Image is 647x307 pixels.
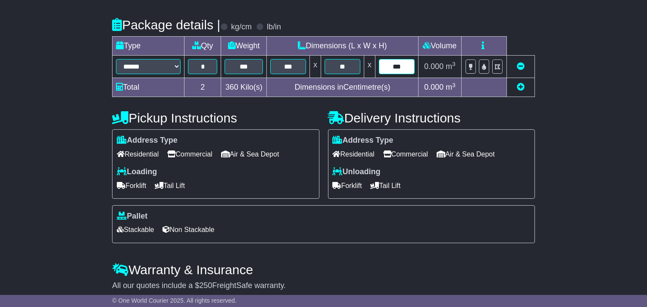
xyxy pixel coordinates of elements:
td: x [310,56,321,78]
td: x [364,56,375,78]
span: Commercial [167,147,212,161]
a: Add new item [517,83,525,91]
td: Volume [418,37,461,56]
span: m [446,62,456,71]
span: Tail Lift [371,179,401,192]
span: © One World Courier 2025. All rights reserved. [112,297,237,304]
td: Dimensions (L x W x H) [267,37,419,56]
span: Tail Lift [155,179,185,192]
label: Pallet [117,212,147,221]
sup: 3 [452,61,456,67]
td: 2 [184,78,221,97]
label: Address Type [333,136,394,145]
td: Kilo(s) [221,78,267,97]
a: Remove this item [517,62,525,71]
span: Air & Sea Depot [221,147,279,161]
label: Unloading [333,167,381,177]
span: 0.000 [424,62,444,71]
span: Residential [117,147,159,161]
label: Address Type [117,136,178,145]
h4: Package details | [112,18,220,32]
span: Commercial [383,147,428,161]
div: All our quotes include a $ FreightSafe warranty. [112,281,535,291]
span: Forklift [333,179,362,192]
span: Non Stackable [163,223,214,236]
span: Forklift [117,179,146,192]
span: Air & Sea Depot [437,147,495,161]
td: Qty [184,37,221,56]
label: lb/in [267,22,281,32]
span: Residential [333,147,375,161]
h4: Delivery Instructions [328,111,535,125]
span: Stackable [117,223,154,236]
td: Dimensions in Centimetre(s) [267,78,419,97]
span: 0.000 [424,83,444,91]
td: Type [113,37,184,56]
label: Loading [117,167,157,177]
h4: Warranty & Insurance [112,263,535,277]
h4: Pickup Instructions [112,111,319,125]
label: kg/cm [231,22,252,32]
span: m [446,83,456,91]
td: Total [113,78,184,97]
sup: 3 [452,82,456,88]
td: Weight [221,37,267,56]
span: 250 [199,281,212,290]
span: 360 [225,83,238,91]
